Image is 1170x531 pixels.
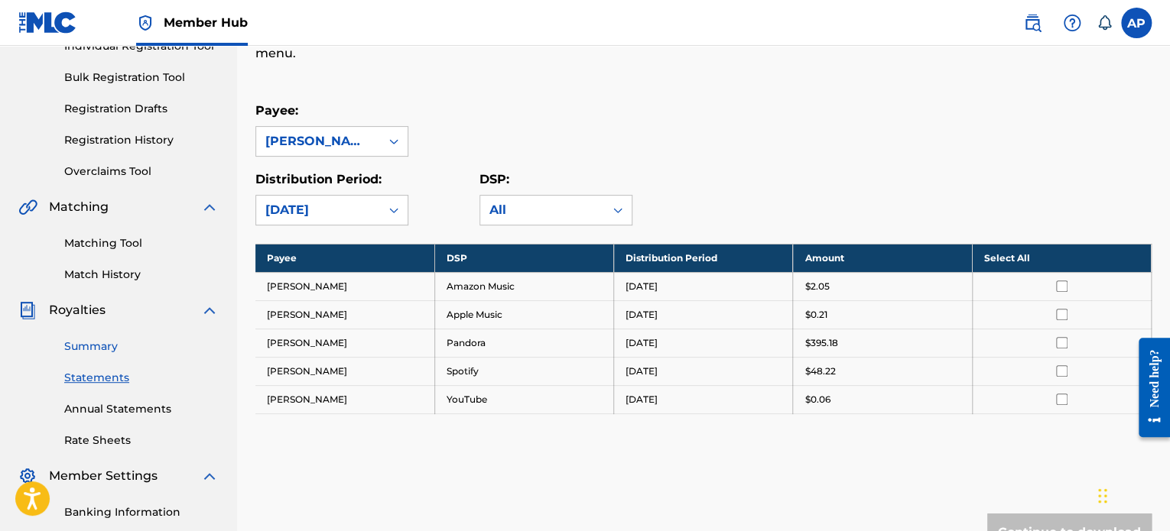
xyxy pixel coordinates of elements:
th: DSP [434,244,613,272]
div: Notifications [1097,15,1112,31]
p: $2.05 [804,280,829,293]
td: [PERSON_NAME] [255,300,434,329]
td: [DATE] [614,300,793,329]
td: [PERSON_NAME] [255,329,434,357]
td: Amazon Music [434,272,613,300]
div: Arrastrar [1098,473,1107,519]
div: Help [1057,8,1087,38]
a: Matching Tool [64,235,219,251]
td: [DATE] [614,329,793,357]
td: Pandora [434,329,613,357]
img: expand [200,301,219,319]
a: Bulk Registration Tool [64,70,219,86]
img: search [1023,14,1042,32]
img: Top Rightsholder [136,14,154,32]
td: [PERSON_NAME] [255,385,434,413]
img: expand [200,467,219,485]
iframe: Chat Widget [1094,458,1170,531]
div: [DATE] [265,201,371,219]
td: Apple Music [434,300,613,329]
a: Match History [64,267,219,283]
label: DSP: [479,172,509,186]
span: Member Settings [49,467,158,485]
div: All [489,201,595,219]
p: $395.18 [804,336,837,350]
img: Royalties [18,301,37,319]
a: Summary [64,338,219,355]
img: MLC Logo [18,11,77,34]
td: [DATE] [614,272,793,300]
label: Distribution Period: [255,172,382,186]
td: [DATE] [614,385,793,413]
th: Select All [972,244,1151,272]
iframe: Resource Center [1127,326,1170,449]
td: YouTube [434,385,613,413]
th: Distribution Period [614,244,793,272]
a: Registration History [64,132,219,148]
div: [PERSON_NAME] [265,132,371,151]
a: Annual Statements [64,401,219,417]
a: Public Search [1017,8,1048,38]
img: help [1063,14,1081,32]
td: [DATE] [614,357,793,385]
td: [PERSON_NAME] [255,357,434,385]
img: Member Settings [18,467,37,485]
th: Amount [793,244,972,272]
td: Spotify [434,357,613,385]
td: [PERSON_NAME] [255,272,434,300]
a: Banking Information [64,504,219,520]
span: Member Hub [164,14,248,31]
p: $48.22 [804,364,835,378]
p: $0.21 [804,308,827,322]
div: User Menu [1121,8,1152,38]
img: Matching [18,198,37,216]
a: Registration Drafts [64,101,219,117]
img: expand [200,198,219,216]
a: Overclaims Tool [64,164,219,180]
div: Widget de chat [1094,458,1170,531]
label: Payee: [255,103,298,118]
p: $0.06 [804,393,830,406]
span: Royalties [49,301,106,319]
th: Payee [255,244,434,272]
a: Rate Sheets [64,432,219,448]
a: Statements [64,370,219,386]
span: Matching [49,198,109,216]
a: Individual Registration Tool [64,38,219,54]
